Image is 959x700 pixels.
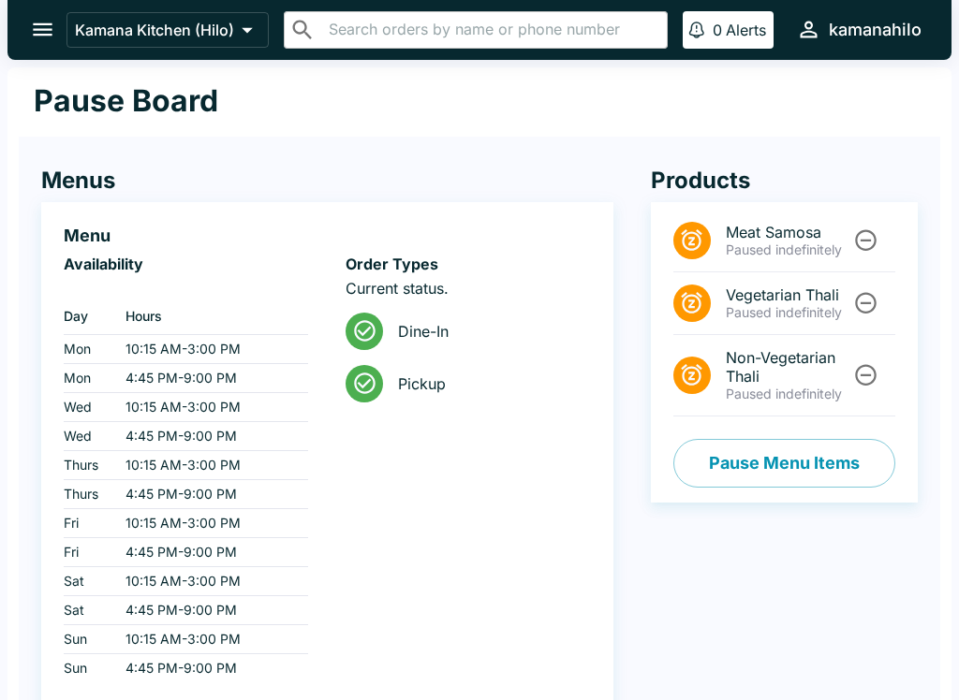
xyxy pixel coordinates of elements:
button: Unpause [848,285,883,320]
span: Pickup [398,374,575,393]
th: Hours [111,298,308,335]
td: 10:15 AM - 3:00 PM [111,451,308,480]
button: open drawer [19,6,66,53]
button: Pause Menu Items [673,439,895,488]
td: Wed [64,422,111,451]
p: Current status. [346,279,590,298]
td: Sun [64,654,111,683]
td: 4:45 PM - 9:00 PM [111,654,308,683]
td: Wed [64,393,111,422]
h6: Availability [64,255,308,273]
p: Paused indefinitely [726,241,850,258]
h1: Pause Board [34,82,218,120]
td: Fri [64,538,111,567]
h4: Menus [41,167,613,195]
td: 10:15 AM - 3:00 PM [111,625,308,654]
p: Paused indefinitely [726,386,850,402]
span: Meat Samosa [726,223,850,241]
td: Fri [64,509,111,538]
td: Thurs [64,480,111,509]
h6: Order Types [346,255,590,273]
td: 4:45 PM - 9:00 PM [111,596,308,625]
td: 10:15 AM - 3:00 PM [111,335,308,364]
button: Kamana Kitchen (Hilo) [66,12,269,48]
p: Alerts [726,21,766,39]
input: Search orders by name or phone number [323,17,659,43]
p: Paused indefinitely [726,304,850,321]
span: Dine-In [398,322,575,341]
td: 10:15 AM - 3:00 PM [111,509,308,538]
td: Sun [64,625,111,654]
p: Kamana Kitchen (Hilo) [75,21,234,39]
td: Sat [64,596,111,625]
td: Sat [64,567,111,596]
div: kamanahilo [829,19,922,41]
td: 10:15 AM - 3:00 PM [111,393,308,422]
td: 4:45 PM - 9:00 PM [111,538,308,567]
button: Unpause [848,223,883,257]
h4: Products [651,167,918,195]
p: 0 [713,21,722,39]
p: ‏ [64,279,308,298]
td: Thurs [64,451,111,480]
td: Mon [64,335,111,364]
span: Vegetarian Thali [726,285,850,304]
td: Mon [64,364,111,393]
td: 4:45 PM - 9:00 PM [111,480,308,509]
th: Day [64,298,111,335]
td: 4:45 PM - 9:00 PM [111,422,308,451]
button: Unpause [848,357,883,392]
span: Non-Vegetarian Thali [726,348,850,386]
td: 4:45 PM - 9:00 PM [111,364,308,393]
td: 10:15 AM - 3:00 PM [111,567,308,596]
button: kamanahilo [789,9,929,50]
